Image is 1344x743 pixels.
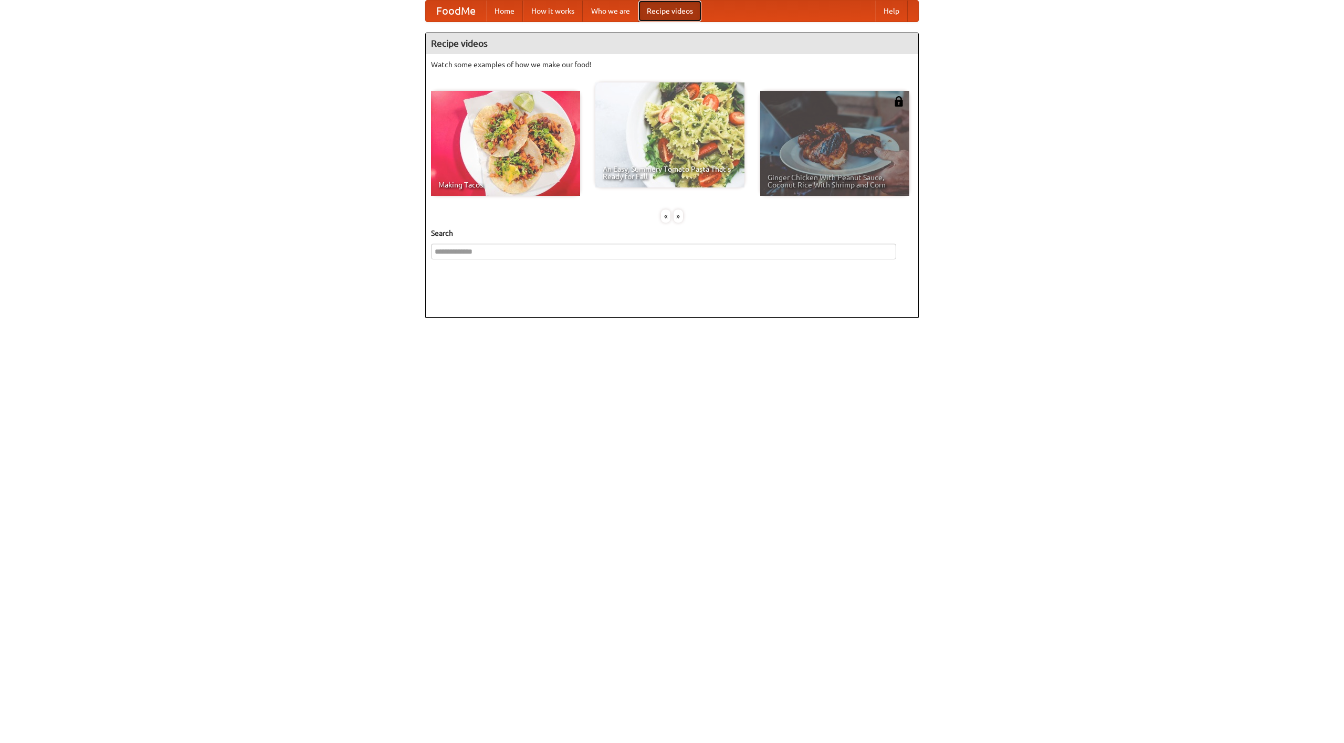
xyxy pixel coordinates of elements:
div: « [661,210,670,223]
a: How it works [523,1,583,22]
h4: Recipe videos [426,33,918,54]
span: An Easy, Summery Tomato Pasta That's Ready for Fall [603,165,737,180]
h5: Search [431,228,913,238]
a: Help [875,1,908,22]
div: » [674,210,683,223]
a: Making Tacos [431,91,580,196]
a: FoodMe [426,1,486,22]
a: Recipe videos [638,1,701,22]
p: Watch some examples of how we make our food! [431,59,913,70]
a: An Easy, Summery Tomato Pasta That's Ready for Fall [595,82,744,187]
img: 483408.png [894,96,904,107]
a: Who we are [583,1,638,22]
a: Home [486,1,523,22]
span: Making Tacos [438,181,573,189]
